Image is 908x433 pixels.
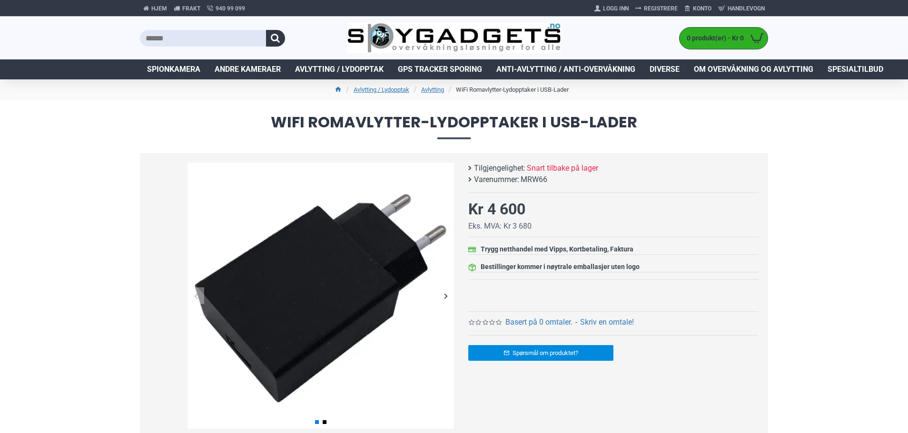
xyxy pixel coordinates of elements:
[644,4,678,13] span: Registrere
[474,174,519,185] b: Varenummer:
[188,288,204,304] div: Previous slide
[481,244,633,254] div: Trygg netthandel med Vipps, Kortbetaling, Faktura
[216,4,245,13] span: 940 99 099
[681,1,715,16] a: Konto
[591,1,632,16] a: Logg Inn
[347,23,561,54] img: SpyGadgets.no
[151,4,167,13] span: Hjem
[398,64,482,75] span: GPS Tracker Sporing
[728,4,765,13] span: Handlevogn
[828,64,883,75] span: Spesialtilbud
[715,1,768,16] a: Handlevogn
[354,85,409,95] a: Avlytting / Lydopptak
[437,288,454,304] div: Next slide
[521,174,547,185] span: MRW66
[288,59,391,79] a: Avlytting / Lydopptak
[527,163,598,174] span: Snart tilbake på lager
[650,64,680,75] span: Diverse
[474,163,525,174] b: Tilgjengelighet:
[140,115,768,139] span: WiFi Romavlytter-Lydopptaker i USB-Lader
[391,59,489,79] a: GPS Tracker Sporing
[603,4,629,13] span: Logg Inn
[215,64,281,75] span: Andre kameraer
[693,4,711,13] span: Konto
[481,262,640,272] div: Bestillinger kommer i nøytrale emballasjer uten logo
[468,198,525,221] div: Kr 4 600
[496,64,635,75] span: Anti-avlytting / Anti-overvåkning
[580,317,634,328] a: Skriv en omtale!
[188,163,454,429] img: WiFi Romavlytter-Lydopptaker i USB-Lader
[632,1,681,16] a: Registrere
[207,59,288,79] a: Andre kameraer
[421,85,444,95] a: Avlytting
[315,420,319,424] span: Go to slide 1
[687,59,820,79] a: Om overvåkning og avlytting
[575,318,577,327] b: -
[820,59,890,79] a: Spesialtilbud
[694,64,813,75] span: Om overvåkning og avlytting
[642,59,687,79] a: Diverse
[147,64,200,75] span: Spionkamera
[468,345,613,361] a: Spørsmål om produktet?
[505,317,572,328] a: Basert på 0 omtaler.
[182,4,200,13] span: Frakt
[489,59,642,79] a: Anti-avlytting / Anti-overvåkning
[323,420,326,424] span: Go to slide 2
[680,33,746,43] span: 0 produkt(er) - Kr 0
[295,64,384,75] span: Avlytting / Lydopptak
[680,28,768,49] a: 0 produkt(er) - Kr 0
[140,59,207,79] a: Spionkamera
